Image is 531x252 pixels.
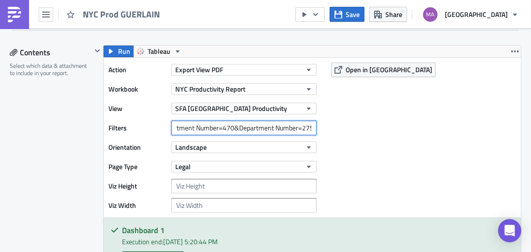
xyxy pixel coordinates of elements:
span: Legal [175,161,191,172]
span: Tableau [148,46,170,57]
button: Tableau [133,46,185,57]
span: Save [346,9,360,19]
div: Contents [10,45,91,60]
button: Legal [171,161,317,173]
label: Workbook [108,82,167,96]
button: Landscape [171,142,317,153]
label: Viz Width [108,198,167,213]
label: View [108,101,167,116]
input: Viz Height [171,179,317,193]
button: Open in [GEOGRAPHIC_DATA] [331,63,436,77]
input: Filter1=Value1&... [171,121,317,135]
label: Viz Height [108,179,167,193]
label: Page Type [108,159,167,174]
div: Execution end: [DATE] 5:20:44 PM [122,236,514,247]
label: Filters [108,121,167,135]
span: Landscape [175,142,207,152]
span: NYC Prod GUERLAIN [83,9,161,20]
span: Run [118,46,130,57]
div: Open Intercom Messenger [498,219,521,242]
img: PushMetrics [7,7,22,22]
div: Good Morning, Please see the attached NYC 2025 SFA Productivity Report. We have optimized the rep... [4,4,393,112]
img: Avatar [422,6,439,23]
span: SFA [GEOGRAPHIC_DATA] Productivity [175,103,287,113]
div: Select which data & attachment to include in your report. [10,62,91,77]
button: NYC Productivity Report [171,83,317,95]
span: Export View PDF [175,64,223,75]
input: Viz Width [171,198,317,213]
span: Open in [GEOGRAPHIC_DATA] [346,64,432,75]
button: Save [330,7,364,22]
button: Hide content [91,45,103,57]
label: Action [108,63,167,77]
button: SFA [GEOGRAPHIC_DATA] Productivity [171,103,317,114]
label: Orientation [108,140,167,155]
button: [GEOGRAPHIC_DATA] [417,4,524,25]
button: Run [104,46,134,57]
button: Share [369,7,407,22]
h5: Dashboard 1 [122,226,514,234]
button: Export View PDF [171,64,317,76]
span: [GEOGRAPHIC_DATA] [445,9,508,19]
span: NYC Productivity Report [175,84,245,94]
body: Rich Text Area. Press ALT-0 for help. [4,4,393,112]
span: Share [385,9,402,19]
